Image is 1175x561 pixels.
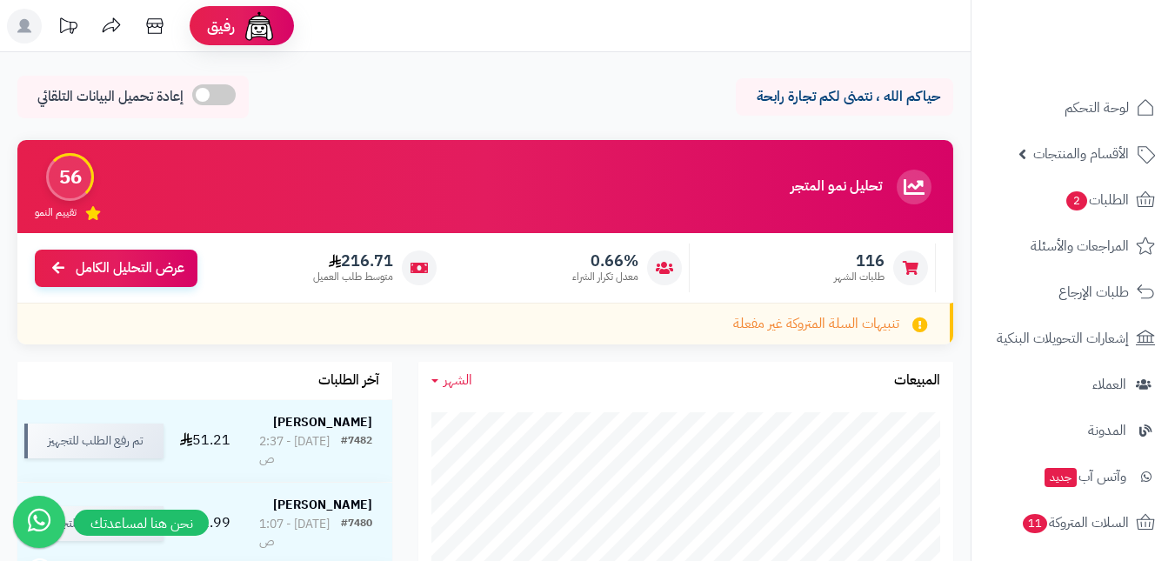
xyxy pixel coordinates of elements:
a: المدونة [982,410,1165,451]
a: السلات المتروكة11 [982,502,1165,544]
div: #7482 [341,433,372,468]
h3: المبيعات [894,373,940,389]
span: 216.71 [313,251,393,270]
a: عرض التحليل الكامل [35,250,197,287]
span: طلبات الشهر [834,270,885,284]
span: 0.66% [572,251,638,270]
span: 11 [1023,514,1048,533]
a: الطلبات2 [982,179,1165,221]
span: طلبات الإرجاع [1058,280,1129,304]
strong: [PERSON_NAME] [273,413,372,431]
span: معدل تكرار الشراء [572,270,638,284]
h3: آخر الطلبات [318,373,379,389]
a: العملاء [982,364,1165,405]
a: طلبات الإرجاع [982,271,1165,313]
span: الشهر [444,370,472,391]
span: العملاء [1092,372,1126,397]
span: الطلبات [1065,188,1129,212]
span: إعادة تحميل البيانات التلقائي [37,87,184,107]
span: وآتس آب [1043,464,1126,489]
span: السلات المتروكة [1021,511,1129,535]
strong: [PERSON_NAME] [273,496,372,514]
a: الشهر [431,371,472,391]
span: المراجعات والأسئلة [1031,234,1129,258]
div: تم رفع الطلب للتجهيز [24,506,164,541]
span: لوحة التحكم [1065,96,1129,120]
div: تم رفع الطلب للتجهيز [24,424,164,458]
a: تحديثات المنصة [46,9,90,48]
span: رفيق [207,16,235,37]
span: الأقسام والمنتجات [1033,142,1129,166]
div: [DATE] - 2:37 ص [259,433,340,468]
span: إشعارات التحويلات البنكية [997,326,1129,351]
span: تقييم النمو [35,205,77,220]
img: ai-face.png [242,9,277,43]
img: logo-2.png [1057,41,1158,77]
a: المراجعات والأسئلة [982,225,1165,267]
span: متوسط طلب العميل [313,270,393,284]
span: 116 [834,251,885,270]
a: إشعارات التحويلات البنكية [982,317,1165,359]
span: 2 [1066,191,1087,210]
a: وآتس آبجديد [982,456,1165,498]
div: #7480 [341,516,372,551]
a: لوحة التحكم [982,87,1165,129]
span: عرض التحليل الكامل [76,258,184,278]
div: [DATE] - 1:07 ص [259,516,340,551]
span: المدونة [1088,418,1126,443]
span: جديد [1045,468,1077,487]
p: حياكم الله ، نتمنى لكم تجارة رابحة [749,87,940,107]
span: تنبيهات السلة المتروكة غير مفعلة [733,314,899,334]
h3: تحليل نمو المتجر [791,179,882,195]
td: 51.21 [170,400,239,482]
